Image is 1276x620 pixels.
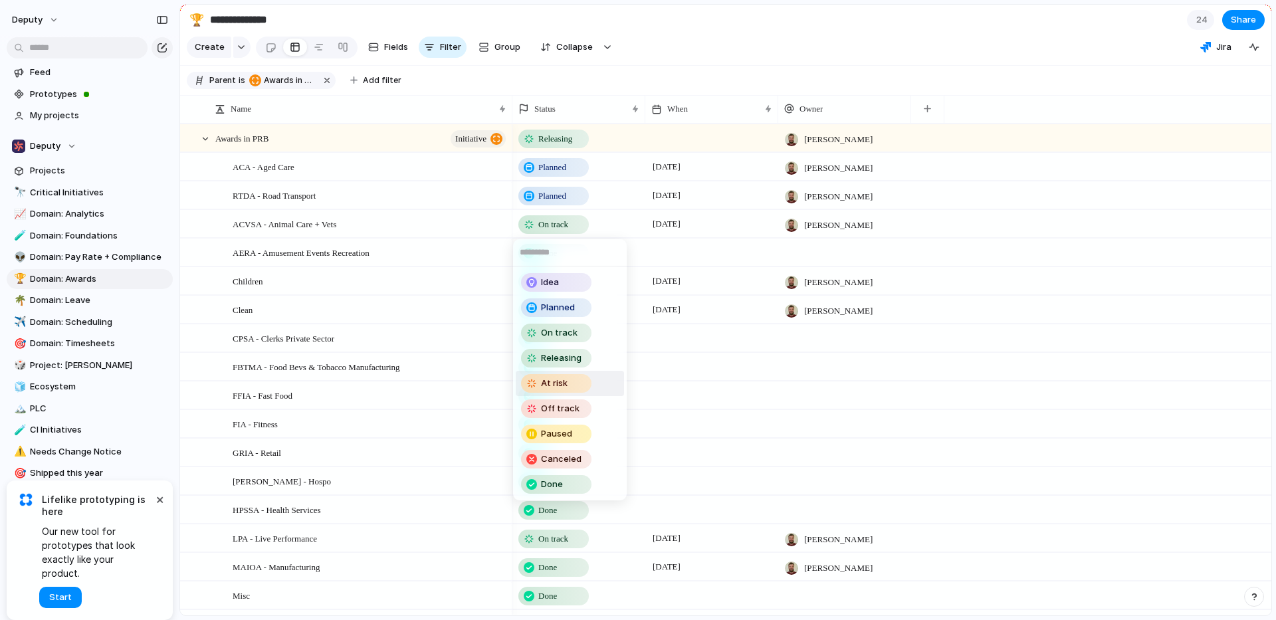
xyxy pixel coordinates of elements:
[541,402,580,415] span: Off track
[541,377,568,390] span: At risk
[541,352,582,365] span: Releasing
[541,276,559,289] span: Idea
[541,301,575,314] span: Planned
[541,326,578,340] span: On track
[541,427,572,441] span: Paused
[541,478,563,491] span: Done
[541,453,582,466] span: Canceled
